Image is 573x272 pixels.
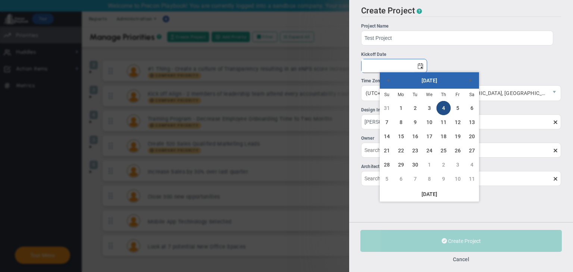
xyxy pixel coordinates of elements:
[422,143,436,158] a: 24
[422,101,436,115] a: 3
[394,172,408,186] a: 6
[422,158,436,172] a: 1
[381,74,395,87] a: Previous
[451,115,465,129] a: 12
[548,86,561,101] span: select
[361,23,553,30] div: Project Name
[451,129,465,143] a: 19
[380,172,394,186] a: 5
[394,101,408,115] a: 1
[465,89,479,101] th: Saturday
[394,129,408,143] a: 15
[408,115,422,129] a: 9
[361,6,415,15] span: Create Project
[361,114,561,129] input: Design Implementation Manager
[380,101,394,115] a: 31
[453,256,469,262] button: Cancel
[394,115,408,129] a: 8
[380,158,394,172] a: 28
[436,143,451,158] a: 25
[394,158,408,172] a: 29
[408,129,422,143] a: 16
[408,89,422,101] th: Tuesday
[422,115,436,129] a: 10
[422,89,436,101] th: Wednesday
[561,175,567,181] span: clear
[361,163,561,170] div: Architect
[465,143,479,158] a: 27
[465,129,479,143] a: 20
[451,172,465,186] a: 10
[451,101,465,115] a: 5
[408,172,422,186] a: 7
[408,143,422,158] a: 23
[422,172,436,186] a: 8
[408,158,422,172] a: 30
[361,143,561,158] input: Owner
[451,143,465,158] a: 26
[451,158,465,172] a: 3
[436,101,451,115] td: Current focused date is Thursday, September 4, 2025
[436,158,451,172] a: 2
[436,129,451,143] a: 18
[561,119,567,125] span: clear
[380,89,394,101] th: Sunday
[361,107,561,114] div: Design Implementation Manager
[436,172,451,186] a: 9
[380,129,394,143] a: 14
[464,74,477,87] a: Next
[361,59,414,72] input: Kickoff Date
[394,143,408,158] a: 22
[451,89,465,101] th: Friday
[394,89,408,101] th: Monday
[361,51,427,58] div: Kickoff Date
[422,129,436,143] a: 17
[393,74,466,87] a: [DATE]
[436,89,451,101] th: Thursday
[380,143,394,158] a: 21
[361,135,561,142] div: Owner
[465,172,479,186] a: 11
[361,86,548,101] span: (UTC+05:30) [GEOGRAPHIC_DATA], [GEOGRAPHIC_DATA], [GEOGRAPHIC_DATA], [GEOGRAPHIC_DATA]
[408,101,422,115] a: 2
[361,171,561,186] input: Architect
[465,115,479,129] a: 13
[380,115,394,129] a: 7
[465,101,479,115] a: 6
[436,115,451,129] a: 11
[360,230,562,252] button: Create Project
[361,78,561,85] div: Time Zone
[448,238,481,244] span: Create Project
[361,31,553,45] input: Project Name
[380,188,479,200] a: [DATE]
[465,158,479,172] a: 4
[414,59,427,72] span: select
[561,147,567,153] span: clear
[436,101,451,115] a: 4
